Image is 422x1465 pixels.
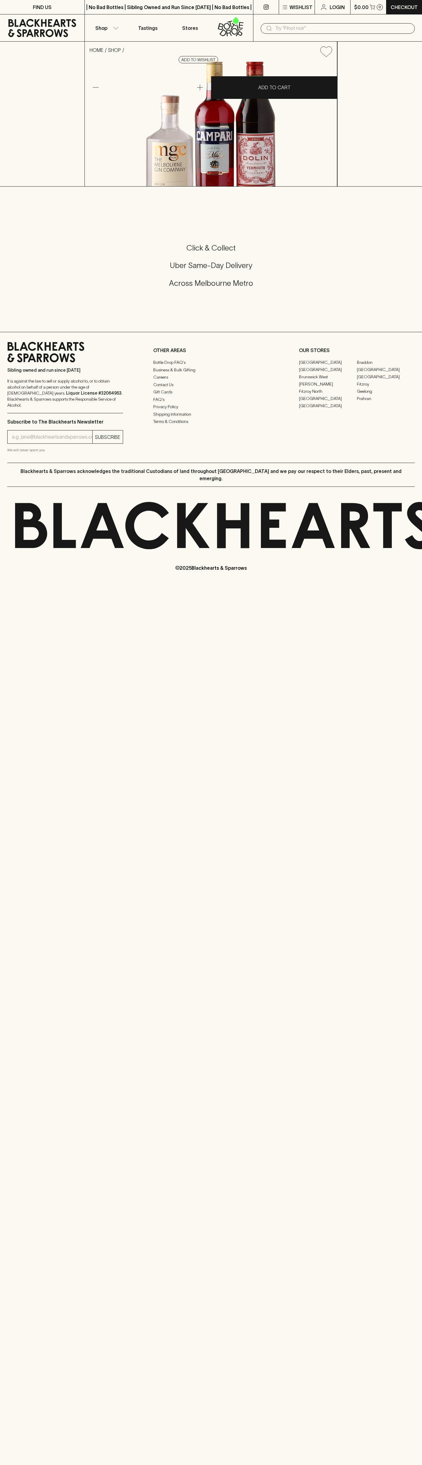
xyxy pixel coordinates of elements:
p: Shop [95,24,107,32]
p: OTHER AREAS [153,347,269,354]
a: Careers [153,374,269,381]
div: Call to action block [7,219,415,320]
p: Login [330,4,345,11]
a: Tastings [127,14,169,41]
p: OUR STORES [299,347,415,354]
p: 0 [379,5,381,9]
input: e.g. jane@blackheartsandsparrows.com.au [12,432,92,442]
p: ADD TO CART [258,84,290,91]
a: [GEOGRAPHIC_DATA] [299,359,357,366]
button: Add to wishlist [318,44,335,59]
a: Business & Bulk Gifting [153,366,269,373]
p: It is against the law to sell or supply alcohol to, or to obtain alcohol on behalf of a person un... [7,378,123,408]
button: Add to wishlist [179,56,218,63]
p: Tastings [138,24,157,32]
h5: Click & Collect [7,243,415,253]
p: Stores [182,24,198,32]
p: Blackhearts & Sparrows acknowledges the traditional Custodians of land throughout [GEOGRAPHIC_DAT... [12,468,410,482]
p: $0.00 [354,4,369,11]
a: Terms & Conditions [153,418,269,425]
a: HOME [90,47,103,53]
a: Brunswick West [299,373,357,380]
button: SUBSCRIBE [93,430,123,443]
a: [GEOGRAPHIC_DATA] [299,366,357,373]
a: Contact Us [153,381,269,388]
input: Try "Pinot noir" [275,24,410,33]
a: Geelong [357,388,415,395]
strong: Liquor License #32064953 [66,391,122,395]
h5: Uber Same-Day Delivery [7,260,415,270]
a: [GEOGRAPHIC_DATA] [357,366,415,373]
a: Braddon [357,359,415,366]
a: [GEOGRAPHIC_DATA] [299,402,357,409]
p: Checkout [391,4,418,11]
p: Subscribe to The Blackhearts Newsletter [7,418,123,425]
a: Shipping Information [153,411,269,418]
a: Stores [169,14,211,41]
p: Sibling owned and run since [DATE] [7,367,123,373]
a: SHOP [108,47,121,53]
p: Wishlist [290,4,313,11]
a: [PERSON_NAME] [299,380,357,388]
h5: Across Melbourne Metro [7,278,415,288]
a: Prahran [357,395,415,402]
a: Bottle Drop FAQ's [153,359,269,366]
img: 31522.png [85,62,337,186]
a: Fitzroy [357,380,415,388]
a: Fitzroy North [299,388,357,395]
a: FAQ's [153,396,269,403]
p: FIND US [33,4,52,11]
button: Shop [85,14,127,41]
a: [GEOGRAPHIC_DATA] [299,395,357,402]
p: SUBSCRIBE [95,433,120,441]
a: Privacy Policy [153,403,269,411]
a: [GEOGRAPHIC_DATA] [357,373,415,380]
p: We will never spam you [7,447,123,453]
a: Gift Cards [153,389,269,396]
button: ADD TO CART [211,76,337,99]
